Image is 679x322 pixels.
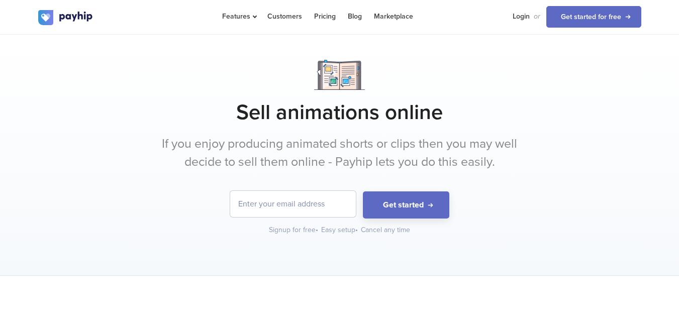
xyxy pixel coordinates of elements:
div: Easy setup [321,225,359,235]
span: • [316,226,318,234]
a: Get started for free [546,6,641,28]
button: Get started [363,191,449,219]
div: Cancel any time [361,225,410,235]
span: Features [222,12,255,21]
span: • [355,226,358,234]
input: Enter your email address [230,191,356,217]
img: logo.svg [38,10,93,25]
div: Signup for free [269,225,319,235]
h1: Sell animations online [38,100,641,125]
p: If you enjoy producing animated shorts or clips then you may well decide to sell them online - Pa... [151,135,528,171]
img: Notebook.png [314,60,365,90]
